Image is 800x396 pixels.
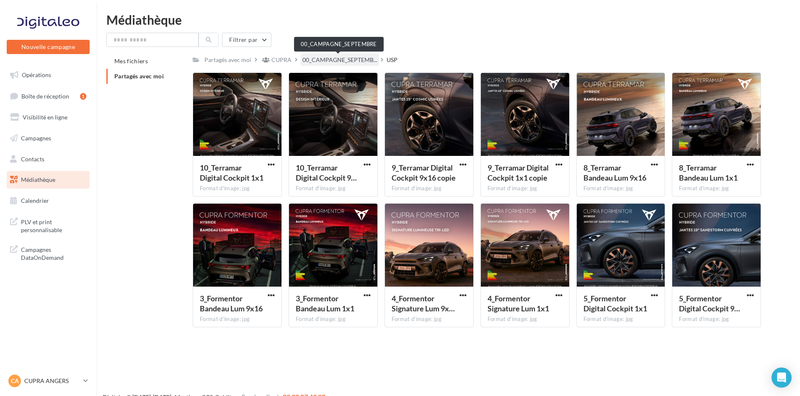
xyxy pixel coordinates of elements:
[679,294,740,313] span: 5_Formentor Digital Cockpit 9x16
[21,155,44,162] span: Contacts
[114,57,148,65] span: Mes fichiers
[5,87,91,105] a: Boîte de réception1
[296,185,371,192] div: Format d'image: jpg
[5,241,91,265] a: Campagnes DataOnDemand
[200,294,263,313] span: 3_Formentor Bandeau Lum 9x16
[24,377,80,385] p: CUPRA ANGERS
[21,216,86,234] span: PLV et print personnalisable
[302,56,377,64] span: 00_CAMPAGNE_SEPTEMB...
[296,163,357,182] span: 10_Terramar Digital Cockpit 9x16
[488,163,549,182] span: 9_Terramar Digital Cockpit 1x1 copie
[200,316,275,323] div: Format d'image: jpg
[222,33,271,47] button: Filtrer par
[23,114,67,121] span: Visibilité en ligne
[7,373,90,389] a: CA CUPRA ANGERS
[488,294,549,313] span: 4_Formentor Signature Lum 1x1
[488,316,563,323] div: Format d'image: jpg
[21,135,51,142] span: Campagnes
[392,294,455,313] span: 4_Formentor Signature Lum 9x16
[679,185,754,192] div: Format d'image: jpg
[392,316,467,323] div: Format d'image: jpg
[5,150,91,168] a: Contacts
[22,71,51,78] span: Opérations
[21,244,86,262] span: Campagnes DataOnDemand
[106,13,790,26] div: Médiathèque
[271,56,292,64] div: CUPRA
[21,197,49,204] span: Calendrier
[679,163,738,182] span: 8_Terramar Bandeau Lum 1x1
[5,109,91,126] a: Visibilité en ligne
[583,163,646,182] span: 8_Terramar Bandeau Lum 9x16
[5,192,91,210] a: Calendrier
[679,316,754,323] div: Format d'image: jpg
[5,129,91,147] a: Campagnes
[200,163,263,182] span: 10_Terramar Digital Cockpit 1x1
[11,377,19,385] span: CA
[392,185,467,192] div: Format d'image: jpg
[5,66,91,84] a: Opérations
[296,294,354,313] span: 3_Formentor Bandeau Lum 1x1
[21,92,69,99] span: Boîte de réception
[5,213,91,238] a: PLV et print personnalisable
[583,294,647,313] span: 5_Formentor Digital Cockpit 1x1
[21,176,55,183] span: Médiathèque
[392,163,456,182] span: 9_Terramar Digital Cockpit 9x16 copie
[80,93,86,100] div: 1
[5,171,91,189] a: Médiathèque
[204,56,251,64] div: Partagés avec moi
[114,72,164,80] span: Partagés avec moi
[387,56,397,64] div: USP
[583,316,658,323] div: Format d'image: jpg
[488,185,563,192] div: Format d'image: jpg
[772,368,792,388] div: Open Intercom Messenger
[7,40,90,54] button: Nouvelle campagne
[294,37,384,52] div: 00_CAMPAGNE_SEPTEMBRE
[200,185,275,192] div: Format d'image: jpg
[296,316,371,323] div: Format d'image: jpg
[583,185,658,192] div: Format d'image: jpg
